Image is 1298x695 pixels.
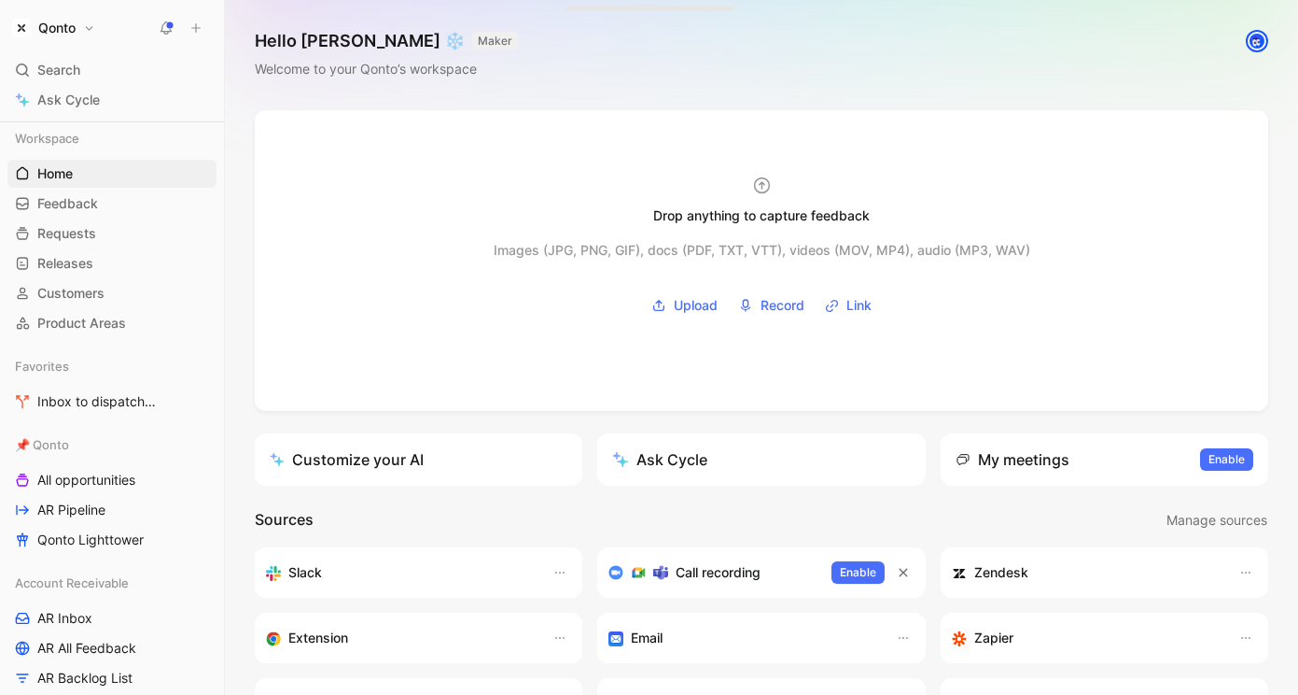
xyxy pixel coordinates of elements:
[37,59,80,81] span: Search
[1248,32,1266,50] img: avatar
[37,254,93,273] span: Releases
[37,314,126,333] span: Product Areas
[956,448,1069,471] div: My meetings
[7,15,100,41] button: QontoQonto
[676,561,761,584] h3: Call recording
[608,561,816,584] div: Record & transcribe meetings from Zoom, Meet & Teams.
[7,249,216,277] a: Releases
[7,86,216,114] a: Ask Cycle
[612,448,707,471] div: Ask Cycle
[7,124,216,152] div: Workspace
[846,294,872,317] span: Link
[12,19,31,37] img: Qonto
[38,20,76,36] h1: Qonto
[266,627,534,649] div: Capture feedback from anywhere on the web
[608,627,876,649] div: Forward emails to your feedback inbox
[7,664,216,692] a: AR Backlog List
[37,609,92,628] span: AR Inbox
[7,220,216,248] a: Requests
[653,205,870,227] div: Drop anything to capture feedback
[1165,508,1268,532] button: Manage sources
[255,433,582,486] a: Customize your AI
[7,388,216,416] a: Inbox to dispatch🛠️ Tools
[974,627,1013,649] h3: Zapier
[37,164,73,183] span: Home
[840,563,876,582] span: Enable
[1166,509,1267,532] span: Manage sources
[631,627,663,649] h3: Email
[674,294,718,317] span: Upload
[37,194,98,213] span: Feedback
[7,190,216,218] a: Feedback
[7,160,216,188] a: Home
[7,569,216,597] div: Account Receivable
[37,284,105,303] span: Customers
[15,357,69,376] span: Favorites
[270,448,424,471] div: Customize your AI
[7,526,216,554] a: Qonto Lighttower
[7,352,216,380] div: Favorites
[37,639,136,658] span: AR All Feedback
[597,433,925,486] button: Ask Cycle
[7,431,216,459] div: 📌 Qonto
[288,561,322,584] h3: Slack
[7,309,216,337] a: Product Areas
[7,431,216,554] div: 📌 QontoAll opportunitiesAR PipelineQonto Lighttower
[37,669,133,688] span: AR Backlog List
[37,392,174,412] span: Inbox to dispatch
[37,89,100,111] span: Ask Cycle
[645,291,724,319] button: Upload
[288,627,348,649] h3: Extension
[952,561,1220,584] div: Sync customers and create docs
[1200,448,1253,471] button: Enable
[952,627,1220,649] div: Capture feedback from thousands of sources with Zapier (survey results, recordings, sheets, etc).
[15,574,129,592] span: Account Receivable
[1208,450,1245,469] span: Enable
[37,531,144,549] span: Qonto Lighttower
[7,496,216,524] a: AR Pipeline
[761,294,804,317] span: Record
[732,291,811,319] button: Record
[7,279,216,307] a: Customers
[7,604,216,632] a: AR Inbox
[7,634,216,662] a: AR All Feedback
[37,471,135,489] span: All opportunities
[494,239,1030,262] div: Images (JPG, PNG, GIF), docs (PDF, TXT, VTT), videos (MOV, MP4), audio (MP3, WAV)
[818,291,878,319] button: Link
[37,224,96,243] span: Requests
[472,32,518,50] button: MAKER
[266,561,534,584] div: Sync your customers, send feedback and get updates in Slack
[255,58,518,80] div: Welcome to your Qonto’s workspace
[7,466,216,494] a: All opportunities
[7,56,216,84] div: Search
[15,435,69,454] span: 📌 Qonto
[974,561,1028,584] h3: Zendesk
[37,501,105,519] span: AR Pipeline
[831,561,885,584] button: Enable
[255,508,314,532] h2: Sources
[255,30,518,52] h1: Hello [PERSON_NAME] ❄️
[15,129,79,148] span: Workspace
